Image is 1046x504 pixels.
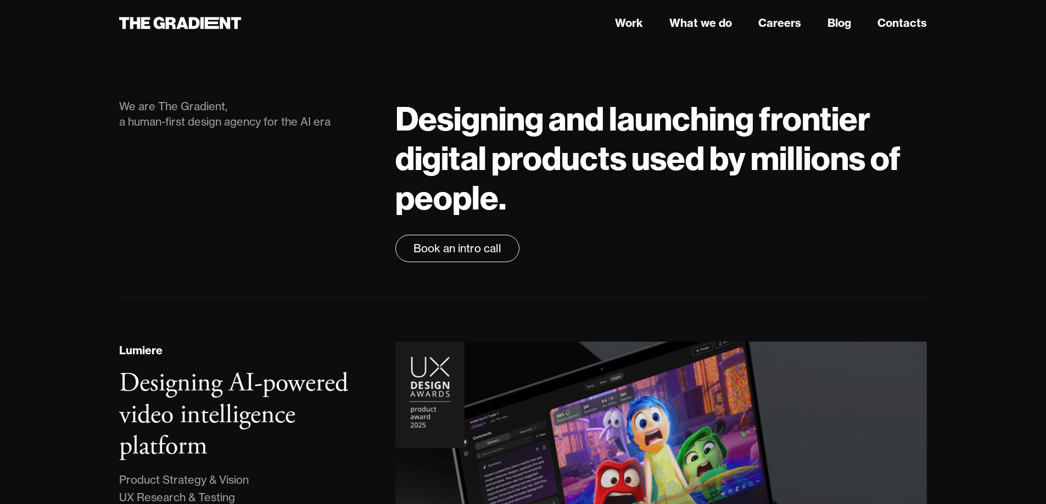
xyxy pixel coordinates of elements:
a: Contacts [877,15,927,31]
a: Careers [758,15,801,31]
a: What we do [669,15,732,31]
h1: Designing and launching frontier digital products used by millions of people. [395,99,927,217]
a: Work [615,15,643,31]
div: Lumiere [119,342,163,359]
h3: Designing AI-powered video intelligence platform [119,366,348,463]
div: We are The Gradient, a human-first design agency for the AI era [119,99,374,129]
a: Blog [827,15,851,31]
a: Book an intro call [395,235,519,262]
